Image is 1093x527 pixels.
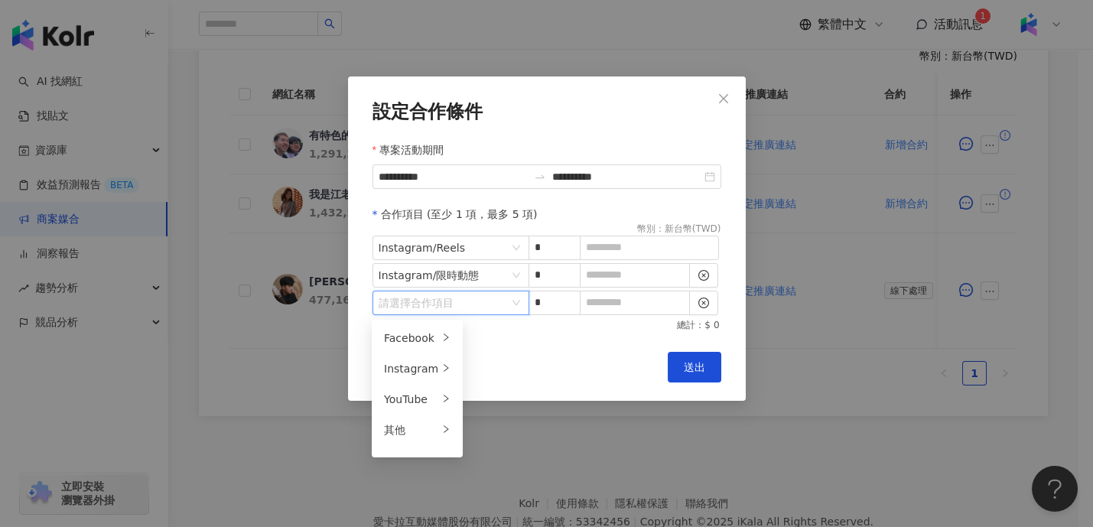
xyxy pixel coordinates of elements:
li: YouTube [375,384,460,415]
div: 合作項目 (至少 1 項，最多 5 項) [372,206,721,223]
span: Instagram / [379,236,523,259]
div: 幣別 ： 新台幣 ( TWD ) [637,223,721,236]
span: close [717,93,730,105]
span: 0 [714,320,720,330]
div: Facebook [384,330,438,346]
span: close-circle [698,270,709,281]
span: right [441,363,451,372]
button: 送出 [668,352,721,382]
span: 總計：$ [677,319,711,332]
div: YouTube [384,391,438,408]
span: swap-right [534,171,546,183]
span: Instagram / [379,264,523,287]
span: 送出 [684,361,705,373]
li: 其他 [375,415,460,445]
input: 專案活動期間 [379,168,528,185]
span: to [534,171,546,183]
div: 設定合作條件 [372,101,721,122]
label: 專案活動期間 [372,142,455,158]
span: close-circle [698,298,709,308]
span: 限時動態 [436,269,479,281]
li: Instagram [375,353,460,384]
span: right [441,394,451,403]
div: Instagram [384,360,438,377]
span: right [441,333,451,342]
li: Facebook [375,323,460,353]
span: Reels [436,242,465,254]
button: Close [708,83,739,114]
span: right [441,425,451,434]
div: 其他 [384,421,438,438]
